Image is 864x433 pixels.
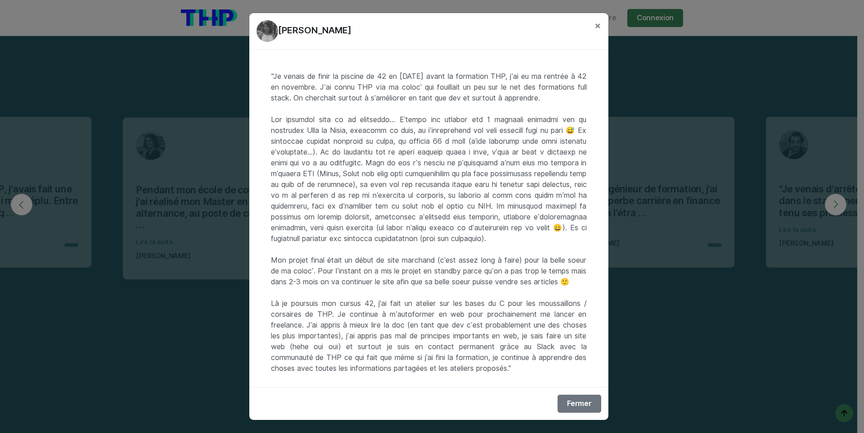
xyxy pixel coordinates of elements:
[594,19,601,32] span: ×
[256,20,278,42] img: Avatar
[587,13,608,38] button: Close
[558,395,601,413] button: Fermer
[249,50,608,387] div: "Je venais de finir la piscine de 42 en [DATE] avant la formation THP, j’ai eu ma rentrée à 42 en...
[256,20,351,42] p: [PERSON_NAME]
